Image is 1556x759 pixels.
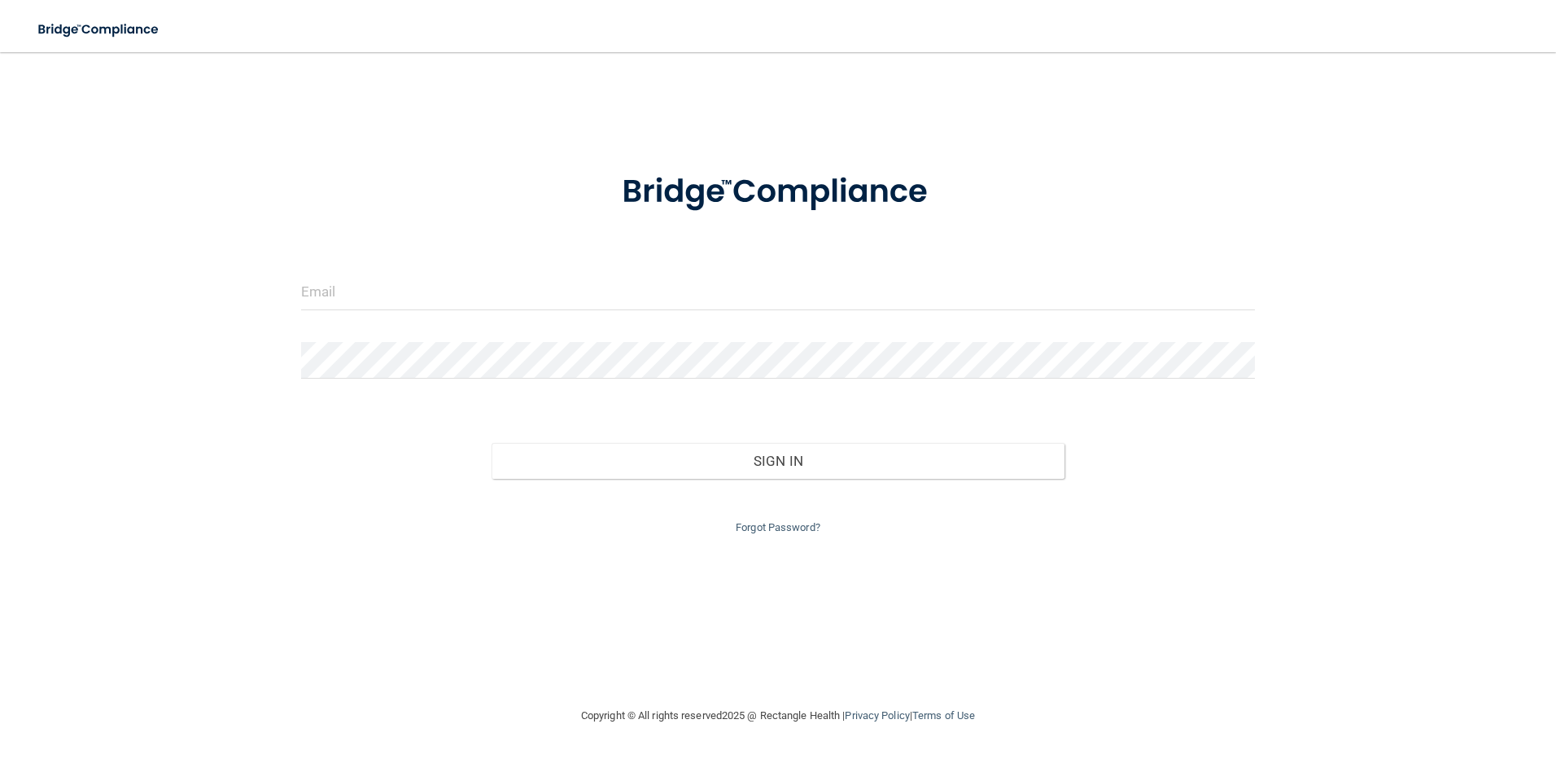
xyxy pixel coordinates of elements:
[845,709,909,722] a: Privacy Policy
[492,443,1064,479] button: Sign In
[588,150,968,235] img: bridge_compliance_login_screen.278c3ca4.svg
[24,13,174,46] img: bridge_compliance_login_screen.278c3ca4.svg
[481,690,1075,742] div: Copyright © All rights reserved 2025 @ Rectangle Health | |
[736,521,820,533] a: Forgot Password?
[301,274,1256,310] input: Email
[912,709,975,722] a: Terms of Use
